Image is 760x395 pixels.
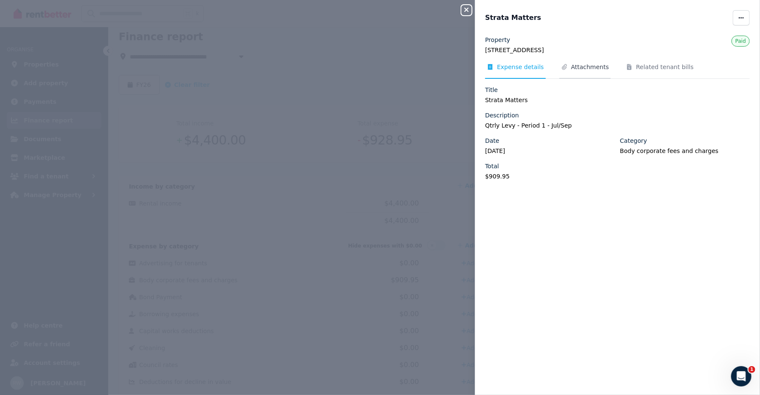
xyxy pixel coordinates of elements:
[636,63,694,71] span: Related tenant bills
[620,136,647,145] label: Category
[620,147,750,155] legend: Body corporate fees and charges
[485,63,750,79] nav: Tabs
[485,111,519,120] label: Description
[485,13,541,23] span: Strata Matters
[485,136,499,145] label: Date
[485,86,498,94] label: Title
[485,96,750,104] legend: Strata Matters
[485,162,499,170] label: Total
[485,121,750,130] legend: Qtrly Levy - Period 1 - Jul/Sep
[485,172,615,181] legend: $909.95
[485,46,750,54] legend: [STREET_ADDRESS]
[749,366,755,373] span: 1
[571,63,609,71] span: Attachments
[735,38,746,44] span: Paid
[497,63,544,71] span: Expense details
[485,36,510,44] label: Property
[485,147,615,155] legend: [DATE]
[731,366,752,387] iframe: Intercom live chat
